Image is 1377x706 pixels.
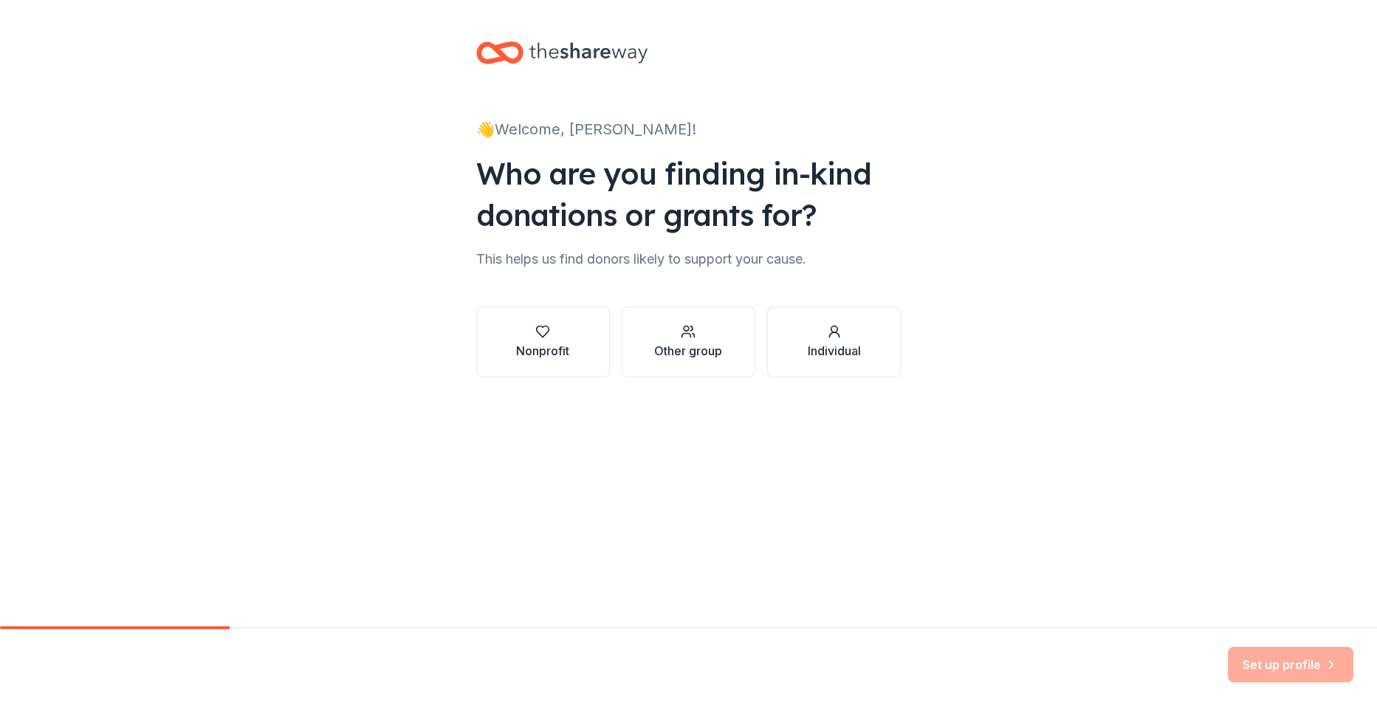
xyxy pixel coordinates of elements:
[476,306,610,377] button: Nonprofit
[516,342,569,360] div: Nonprofit
[654,342,722,360] div: Other group
[622,306,755,377] button: Other group
[767,306,901,377] button: Individual
[476,117,902,141] div: 👋 Welcome, [PERSON_NAME]!
[476,153,902,236] div: Who are you finding in-kind donations or grants for?
[476,247,902,271] div: This helps us find donors likely to support your cause.
[808,342,861,360] div: Individual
